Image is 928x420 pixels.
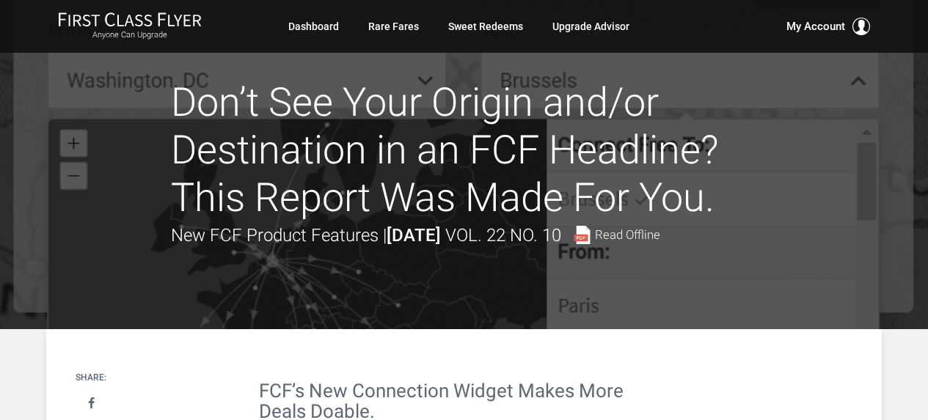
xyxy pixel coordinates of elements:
[368,13,419,40] a: Rare Fares
[786,18,870,35] button: My Account
[76,373,106,383] h4: Share:
[171,221,660,249] div: New FCF Product Features |
[58,12,202,27] img: First Class Flyer
[595,229,660,241] span: Read Offline
[573,226,591,244] img: pdf-file.svg
[448,13,523,40] a: Sweet Redeems
[552,13,629,40] a: Upgrade Advisor
[288,13,339,40] a: Dashboard
[786,18,845,35] span: My Account
[445,225,561,246] span: Vol. 22 No. 10
[171,79,758,221] h1: Don’t See Your Origin and/or Destination in an FCF Headline? This Report Was Made For You.
[76,390,106,417] a: Share
[387,225,441,246] strong: [DATE]
[58,12,202,41] a: First Class FlyerAnyone Can Upgrade
[573,226,660,244] a: Read Offline
[58,30,202,40] small: Anyone Can Upgrade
